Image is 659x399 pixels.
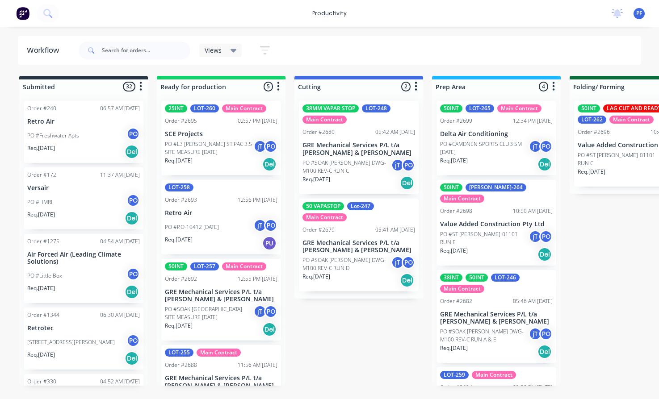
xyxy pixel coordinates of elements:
div: Order #172 [27,171,56,179]
div: Del [262,322,277,337]
div: 12:34 PM [DATE] [513,117,553,125]
div: PO [539,327,553,341]
div: 38INT [440,274,462,282]
div: PO [402,158,415,172]
p: Air Forced Air (Leading Climate Solutions) [27,251,140,266]
div: Order #17211:37 AM [DATE]VersairPO #HMRIPOReq.[DATE]Del [24,167,143,229]
p: GRE Mechanical Services P/L t/a [PERSON_NAME] & [PERSON_NAME] [440,311,553,326]
div: LOT-258 [165,183,193,191]
div: Order #2698 [440,207,472,215]
div: Main Contract [197,349,241,357]
p: PO #Freshwater Apts [27,132,79,140]
div: 50INTLOT-265Main ContractOrder #269912:34 PM [DATE]Delta Air ConditioningPO #CAMDNEN SPORTS CLUB ... [437,101,556,175]
div: jT [253,305,267,318]
div: Del [537,345,552,359]
div: Del [125,285,139,299]
div: Main Contract [609,116,654,124]
div: 50INT [578,104,600,112]
div: Main Contract [222,262,266,270]
div: LOT-248 [362,104,390,112]
div: Del [537,157,552,171]
div: jT [391,256,404,269]
div: Order #134406:30 AM [DATE]Retrotec[STREET_ADDRESS][PERSON_NAME]POReq.[DATE]Del [24,308,143,370]
div: Order #240 [27,104,56,112]
div: Order #2682 [440,297,472,305]
div: Order #127504:54 AM [DATE]Air Forced Air (Leading Climate Solutions)PO #Little BoxPOReq.[DATE]Del [24,234,143,303]
div: 50INT [440,183,462,191]
p: Req. [DATE] [302,273,330,281]
div: 25INTLOT-260Main ContractOrder #269502:57 PM [DATE]SCE ProjectsPO #L3 [PERSON_NAME] ST PAC 3.5 SI... [161,101,281,175]
div: LOT-259 [440,371,469,379]
div: Order #2688 [165,361,197,369]
div: jT [529,327,542,341]
div: Main Contract [440,195,484,203]
div: Main Contract [440,285,484,293]
div: 25INT [165,104,187,112]
p: GRE Mechanical Services P/L t/a [PERSON_NAME] & [PERSON_NAME] [302,239,415,254]
div: 10:50 AM [DATE] [513,207,553,215]
div: PO [264,140,277,153]
div: Order #2680 [302,128,335,136]
div: Order #1275 [27,237,59,245]
input: Search for orders... [102,42,190,59]
div: 11:56 AM [DATE] [238,361,277,369]
p: Req. [DATE] [27,284,55,292]
p: Retro Air [165,209,277,217]
div: Del [262,157,277,171]
div: 50INT[PERSON_NAME]-264Main ContractOrder #269810:50 AM [DATE]Value Added Construction Pty LtdPO #... [437,180,556,266]
div: LOT-265 [466,104,494,112]
div: 50INT [440,104,462,112]
p: Req. [DATE] [165,236,193,244]
p: PO #CAMDNEN SPORTS CLUB SM [DATE] [440,140,529,156]
div: Order #2694 [440,383,472,391]
div: jT [529,140,542,153]
div: 38INT50INTLOT-246Main ContractOrder #268205:46 AM [DATE]GRE Mechanical Services P/L t/a [PERSON_N... [437,270,556,363]
div: Workflow [27,45,63,56]
div: Order #2693 [165,196,197,204]
p: Retro Air [27,118,140,125]
p: SCE Projects [165,130,277,138]
div: Main Contract [302,116,347,124]
div: Main Contract [222,104,266,112]
div: 06:30 AM [DATE] [100,311,140,319]
p: Req. [DATE] [440,344,468,352]
div: 50INT [165,262,187,270]
div: PU [262,236,277,250]
p: GRE Mechanical Services P/L t/a [PERSON_NAME] & [PERSON_NAME] [165,374,277,390]
div: 05:41 AM [DATE] [375,226,415,234]
p: Req. [DATE] [27,211,55,219]
p: PO #Little Box [27,272,62,280]
div: 11:37 AM [DATE] [100,171,140,179]
p: PO #SOAK [PERSON_NAME] DWG-M100 REV-C RUN D [302,256,391,272]
div: Order #2699 [440,117,472,125]
p: Req. [DATE] [165,157,193,165]
p: GRE Mechanical Services P/L t/a [PERSON_NAME] & [PERSON_NAME] [165,288,277,303]
div: PO [539,230,553,243]
div: Order #2692 [165,275,197,283]
div: 05:42 AM [DATE] [375,128,415,136]
div: PO [539,140,553,153]
div: LOT-258Order #269312:56 PM [DATE]Retro AirPO #P.O-10412 [DATE]jTPOReq.[DATE]PU [161,180,281,254]
div: PO [402,256,415,269]
p: PO #ST [PERSON_NAME]-01101 RUN E [440,230,529,246]
div: 04:52 AM [DATE] [100,378,140,386]
p: PO #SOAK [PERSON_NAME] DWG-M100 REV-C RUN A & E [440,328,529,344]
p: Req. [DATE] [578,168,605,176]
div: Order #24006:57 AM [DATE]Retro AirPO #Freshwater AptsPOReq.[DATE]Del [24,101,143,163]
div: productivity [308,7,351,20]
p: PO #HMRI [27,198,52,206]
div: Main Contract [302,213,347,221]
div: 38MM VAPAR STOPLOT-248Main ContractOrder #268005:42 AM [DATE]GRE Mechanical Services P/L t/a [PER... [299,101,419,194]
p: PO #SOAK [PERSON_NAME] DWG-M100 REV-C RUN C [302,159,391,175]
div: PO [126,267,140,281]
p: PO #L3 [PERSON_NAME] ST PAC 3.5 SITE MEASURE [DATE] [165,140,253,156]
div: 06:57 AM [DATE] [100,104,140,112]
div: Order #2679 [302,226,335,234]
div: Del [537,247,552,262]
p: Retrotec [27,324,140,332]
p: GRE Mechanical Services P/L t/a [PERSON_NAME] & [PERSON_NAME] [302,141,415,157]
div: 04:54 AM [DATE] [100,237,140,245]
div: LOT-246 [491,274,520,282]
div: 50 VAPASTOP [302,202,344,210]
div: Main Contract [497,104,541,112]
